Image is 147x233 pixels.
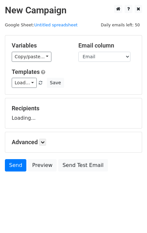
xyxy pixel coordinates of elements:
[12,105,135,122] div: Loading...
[12,68,40,75] a: Templates
[5,159,26,171] a: Send
[5,5,142,16] h2: New Campaign
[34,22,77,27] a: Untitled spreadsheet
[12,42,69,49] h5: Variables
[99,22,142,27] a: Daily emails left: 50
[12,52,51,62] a: Copy/paste...
[5,22,78,27] small: Google Sheet:
[12,78,37,88] a: Load...
[99,21,142,29] span: Daily emails left: 50
[12,105,135,112] h5: Recipients
[78,42,135,49] h5: Email column
[58,159,108,171] a: Send Test Email
[28,159,57,171] a: Preview
[12,139,135,146] h5: Advanced
[47,78,64,88] button: Save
